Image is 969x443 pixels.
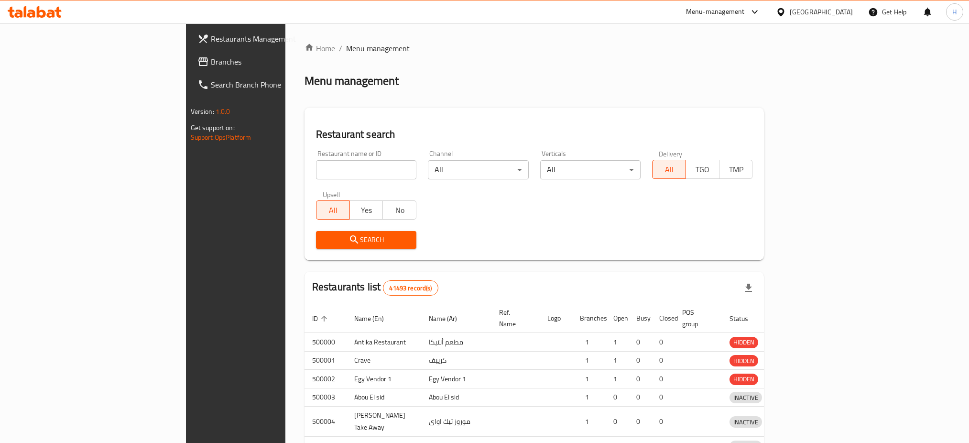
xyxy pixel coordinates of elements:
[347,351,421,370] td: Crave
[347,370,421,388] td: Egy Vendor 1
[211,79,340,90] span: Search Branch Phone
[421,333,491,352] td: مطعم أنتيكا
[572,407,606,437] td: 1
[323,191,340,198] label: Upsell
[540,304,572,333] th: Logo
[729,313,761,324] span: Status
[656,163,682,177] span: All
[421,407,491,437] td: موروز تيك اواي
[652,388,675,407] td: 0
[723,163,749,177] span: TMP
[629,351,652,370] td: 0
[305,73,399,89] h2: Menu management
[216,105,230,118] span: 1.0.0
[191,122,235,134] span: Get support on:
[572,304,606,333] th: Branches
[629,370,652,388] td: 0
[737,277,760,299] div: Export file
[682,307,710,330] span: POS group
[190,27,348,50] a: Restaurants Management
[346,43,410,54] span: Menu management
[316,231,416,249] button: Search
[652,407,675,437] td: 0
[305,43,764,54] nav: breadcrumb
[729,337,758,348] span: HIDDEN
[349,200,383,220] button: Yes
[790,7,853,17] div: [GEOGRAPHIC_DATA]
[347,407,421,437] td: [PERSON_NAME] Take Away
[572,351,606,370] td: 1
[629,388,652,407] td: 0
[320,203,346,217] span: All
[429,313,469,324] span: Name (Ar)
[421,388,491,407] td: Abou El sid
[629,407,652,437] td: 0
[316,127,753,142] h2: Restaurant search
[190,50,348,73] a: Branches
[652,370,675,388] td: 0
[540,160,641,179] div: All
[652,304,675,333] th: Closed
[729,374,758,385] span: HIDDEN
[690,163,716,177] span: TGO
[421,351,491,370] td: كرييف
[421,370,491,388] td: Egy Vendor 1
[383,284,437,293] span: 41493 record(s)
[382,200,416,220] button: No
[347,388,421,407] td: Abou El sid
[354,313,396,324] span: Name (En)
[729,355,758,366] span: HIDDEN
[499,307,528,330] span: Ref. Name
[606,407,629,437] td: 0
[629,304,652,333] th: Busy
[191,105,214,118] span: Version:
[606,304,629,333] th: Open
[354,203,380,217] span: Yes
[606,351,629,370] td: 1
[729,417,762,428] span: INACTIVE
[316,160,416,179] input: Search for restaurant name or ID..
[606,333,629,352] td: 1
[191,131,251,144] a: Support.OpsPlatform
[572,370,606,388] td: 1
[347,333,421,352] td: Antika Restaurant
[316,200,350,220] button: All
[572,333,606,352] td: 1
[652,160,686,179] button: All
[729,416,762,428] div: INACTIVE
[383,280,438,296] div: Total records count
[606,388,629,407] td: 0
[387,203,413,217] span: No
[629,333,652,352] td: 0
[428,160,528,179] div: All
[729,392,762,403] span: INACTIVE
[211,56,340,67] span: Branches
[324,234,409,246] span: Search
[719,160,753,179] button: TMP
[312,280,438,296] h2: Restaurants list
[190,73,348,96] a: Search Branch Phone
[606,370,629,388] td: 1
[686,160,719,179] button: TGO
[572,388,606,407] td: 1
[686,6,745,18] div: Menu-management
[652,333,675,352] td: 0
[211,33,340,44] span: Restaurants Management
[952,7,957,17] span: H
[312,313,330,324] span: ID
[652,351,675,370] td: 0
[659,150,683,157] label: Delivery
